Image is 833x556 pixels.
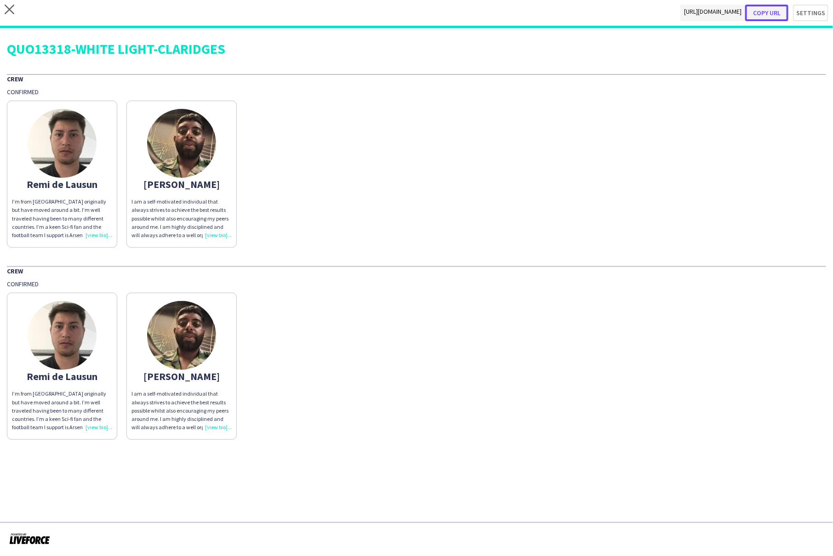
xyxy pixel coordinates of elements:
[147,109,216,178] img: thumb-62a9004dbb143.jpg
[7,74,826,83] div: Crew
[7,42,826,56] div: QUO13318-WHITE LIGHT-CLARIDGES
[7,280,826,288] div: Confirmed
[131,372,232,380] div: [PERSON_NAME]
[12,372,112,380] div: Remi de Lausun
[28,109,97,178] img: thumb-6305e81ab0f21.jpg
[9,532,50,545] img: Powered by Liveforce
[745,5,788,21] button: Copy url
[131,180,232,188] div: [PERSON_NAME]
[680,5,745,21] span: [URL][DOMAIN_NAME]
[7,88,826,96] div: Confirmed
[28,301,97,370] img: thumb-6305e81ab0f21.jpg
[12,390,112,431] div: I’m from [GEOGRAPHIC_DATA] originally but have moved around a bit. I’m well traveled having been ...
[12,198,112,239] div: I’m from [GEOGRAPHIC_DATA] originally but have moved around a bit. I’m well traveled having been ...
[12,180,112,188] div: Remi de Lausun
[7,266,826,275] div: Crew
[131,390,232,431] div: I am a self-motivated individual that always strives to achieve the best results possible whilst ...
[147,301,216,370] img: thumb-62a9004dbb143.jpg
[131,198,232,239] div: I am a self-motivated individual that always strives to achieve the best results possible whilst ...
[793,5,828,21] button: Settings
